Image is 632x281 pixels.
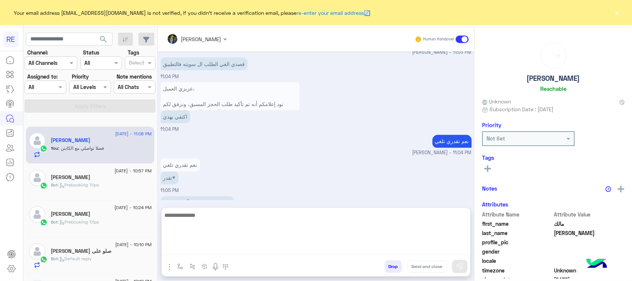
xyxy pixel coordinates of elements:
[58,182,99,188] span: : Prebooking Trips
[482,201,508,208] h6: Attributes
[187,260,199,272] button: Trigger scenario
[165,262,174,271] img: send attachment
[190,264,195,270] img: Trigger scenario
[211,262,220,271] img: send voice note
[72,73,89,80] label: Priority
[297,10,364,16] a: re-enter your email address
[554,229,625,237] span: بن عثمان
[161,188,179,194] span: 11:05 PM
[51,211,91,217] h5: Adel Rady
[27,49,48,56] label: Channel:
[51,256,58,261] span: Bot
[174,260,187,272] button: select flow
[554,267,625,274] span: Unknown
[482,248,553,255] span: gender
[554,248,625,255] span: null
[40,219,47,226] img: WhatsApp
[161,172,178,185] p: 16/8/2025, 11:05 PM
[482,257,553,265] span: locale
[202,264,208,270] img: create order
[40,145,47,152] img: WhatsApp
[199,260,211,272] button: create order
[29,206,46,223] img: defaultAdmin.png
[115,130,151,137] span: [DATE] - 11:08 PM
[14,9,371,17] span: Your email address [EMAIL_ADDRESS][DOMAIN_NAME] is not verified, if you didn't receive a verifica...
[613,9,621,16] button: ×
[554,211,625,218] span: Attribute Value
[115,241,151,248] span: [DATE] - 10:10 PM
[51,248,112,254] h5: صلو على سيدنا محمد
[554,220,625,228] span: مالك
[161,74,179,79] span: 11:04 PM
[412,49,472,56] span: [PERSON_NAME] - 11:03 PM
[27,73,58,80] label: Assigned to:
[605,186,611,192] img: notes
[29,132,46,149] img: defaultAdmin.png
[584,251,610,277] img: hulul-logo.png
[177,264,183,270] img: select flow
[482,220,553,228] span: first_name
[58,256,92,261] span: : Default reply
[408,260,447,273] button: Send and close
[223,264,228,270] img: make a call
[161,110,190,123] p: 16/8/2025, 11:04 PM
[482,211,553,218] span: Attribute Name
[40,182,47,189] img: WhatsApp
[128,59,144,68] div: Select
[456,263,464,270] img: send message
[51,219,58,225] span: Bot
[482,97,511,105] span: Unknown
[412,150,472,157] span: [PERSON_NAME] - 11:04 PM
[489,105,554,113] span: Subscription Date : [DATE]
[58,219,99,225] span: : Prebooking Trips
[29,169,46,186] img: defaultAdmin.png
[117,73,152,80] label: Note mentions
[527,74,580,83] h5: [PERSON_NAME]
[482,238,553,246] span: profile_pic
[58,145,104,151] span: فضلا تواصلي مع الكابتن
[618,186,624,192] img: add
[114,204,151,211] span: [DATE] - 10:24 PM
[385,260,402,273] button: Drop
[51,182,58,188] span: Bot
[94,33,113,49] button: search
[114,168,151,174] span: [DATE] - 10:57 PM
[3,31,19,47] div: RE
[482,154,625,161] h6: Tags
[423,36,454,42] small: Human Handover
[128,49,139,56] label: Tags
[161,196,234,209] p: 16/8/2025, 11:06 PM
[482,122,501,128] h6: Priority
[161,57,248,70] p: 16/8/2025, 11:04 PM
[29,243,46,260] img: defaultAdmin.png
[24,99,156,113] button: Apply Filters
[543,45,564,66] div: loading...
[482,229,553,237] span: last_name
[482,185,497,192] h6: Notes
[554,257,625,265] span: null
[482,267,553,274] span: timezone
[51,145,58,151] span: You
[40,256,47,263] img: WhatsApp
[83,49,99,56] label: Status
[432,135,472,148] p: 16/8/2025, 11:04 PM
[99,35,108,44] span: search
[161,127,179,132] span: 11:04 PM
[51,174,91,181] h5: Ibrahem Omar
[540,85,566,92] h6: Reachable
[161,159,200,172] p: 16/8/2025, 11:05 PM
[51,137,91,143] h5: مالك بن عثمان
